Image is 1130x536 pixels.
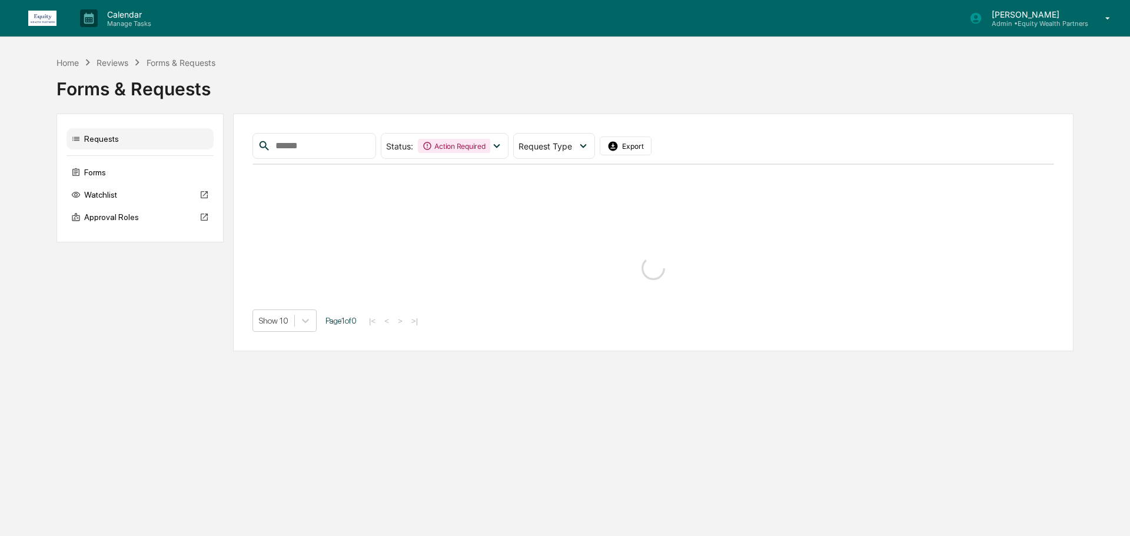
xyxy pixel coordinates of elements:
button: |< [365,316,379,326]
div: Forms & Requests [56,69,1073,99]
div: Approval Roles [67,207,214,228]
button: >| [408,316,421,326]
div: Forms & Requests [147,58,215,68]
div: Requests [67,128,214,149]
div: Action Required [418,139,490,153]
p: Admin • Equity Wealth Partners [982,19,1088,28]
span: Request Type [519,141,572,151]
span: Page 1 of 0 [325,316,357,325]
div: Home [56,58,79,68]
p: [PERSON_NAME] [982,9,1088,19]
div: Watchlist [67,184,214,205]
div: Forms [67,162,214,183]
button: Export [600,137,652,155]
p: Manage Tasks [98,19,157,28]
img: logo [28,11,56,26]
button: < [381,316,393,326]
p: Calendar [98,9,157,19]
button: > [394,316,406,326]
div: Reviews [97,58,128,68]
span: Status : [386,141,413,151]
